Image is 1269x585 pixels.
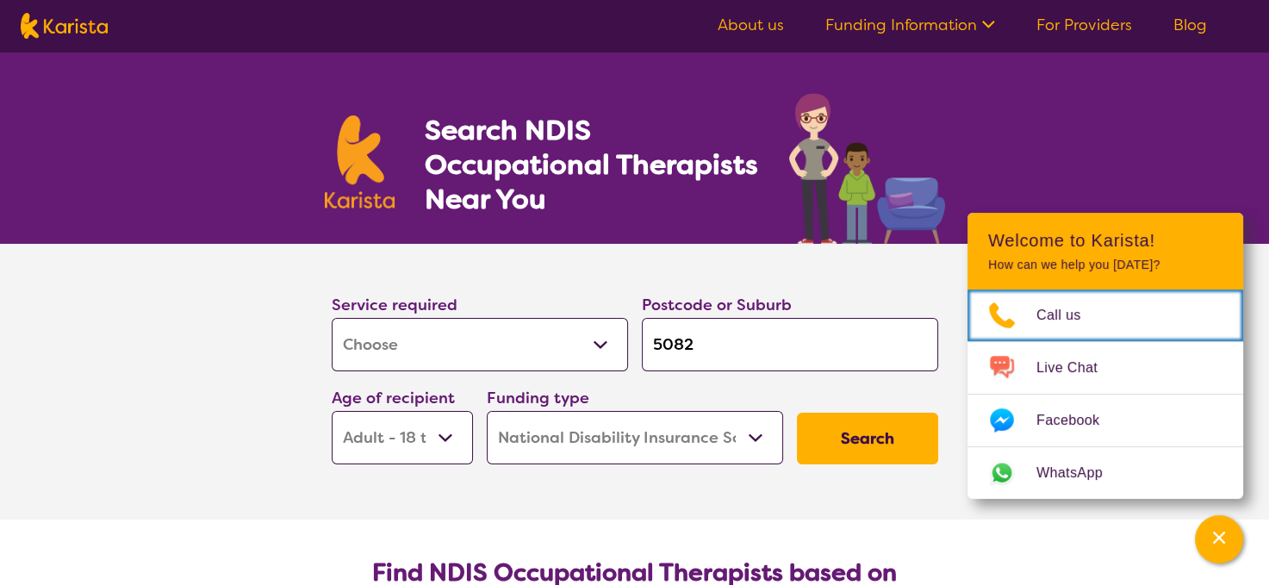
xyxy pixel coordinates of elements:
[988,258,1222,272] p: How can we help you [DATE]?
[988,230,1222,251] h2: Welcome to Karista!
[21,13,108,39] img: Karista logo
[1195,515,1243,563] button: Channel Menu
[642,295,792,315] label: Postcode or Suburb
[332,388,455,408] label: Age of recipient
[718,15,784,35] a: About us
[1036,302,1102,328] span: Call us
[825,15,995,35] a: Funding Information
[1036,15,1132,35] a: For Providers
[797,413,938,464] button: Search
[325,115,395,208] img: Karista logo
[1036,408,1120,433] span: Facebook
[967,289,1243,341] a: Call 0485972676 via 3CX
[1173,15,1207,35] a: Blog
[967,289,1243,499] ul: Choose channel
[332,295,457,315] label: Service required
[487,388,589,408] label: Funding type
[967,213,1243,499] div: Channel Menu
[967,447,1243,499] a: Web link opens in a new tab.
[1036,460,1123,486] span: WhatsApp
[1036,355,1118,381] span: Live Chat
[789,93,945,244] img: occupational-therapy
[424,113,759,216] h1: Search NDIS Occupational Therapists Near You
[642,318,938,371] input: Type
